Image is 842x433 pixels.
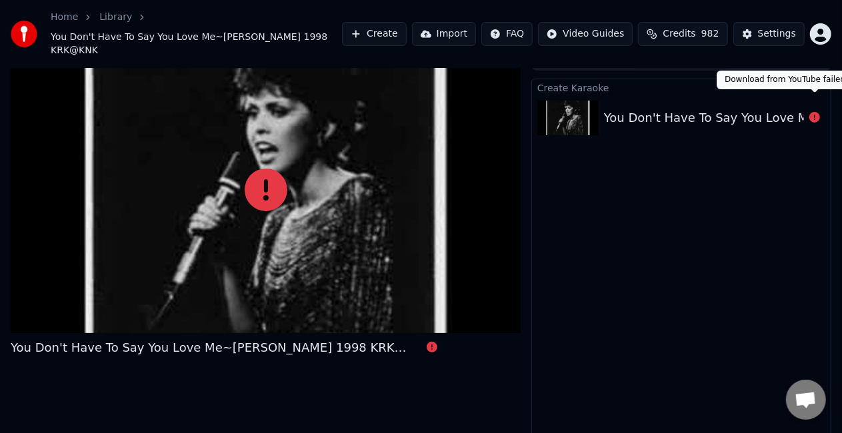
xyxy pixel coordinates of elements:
[51,31,342,57] span: You Don't Have To Say You Love Me~[PERSON_NAME] 1998 KRK@KNK
[51,11,78,24] a: Home
[11,338,411,357] div: You Don't Have To Say You Love Me~[PERSON_NAME] 1998 KRK@KNK
[412,22,476,46] button: Import
[638,22,727,46] button: Credits982
[51,11,342,57] nav: breadcrumb
[481,22,533,46] button: FAQ
[538,22,633,46] button: Video Guides
[701,27,719,41] span: 982
[786,380,826,420] div: Open chat
[99,11,132,24] a: Library
[758,27,796,41] div: Settings
[11,21,37,47] img: youka
[733,22,805,46] button: Settings
[532,79,831,95] div: Create Karaoke
[663,27,695,41] span: Credits
[342,22,407,46] button: Create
